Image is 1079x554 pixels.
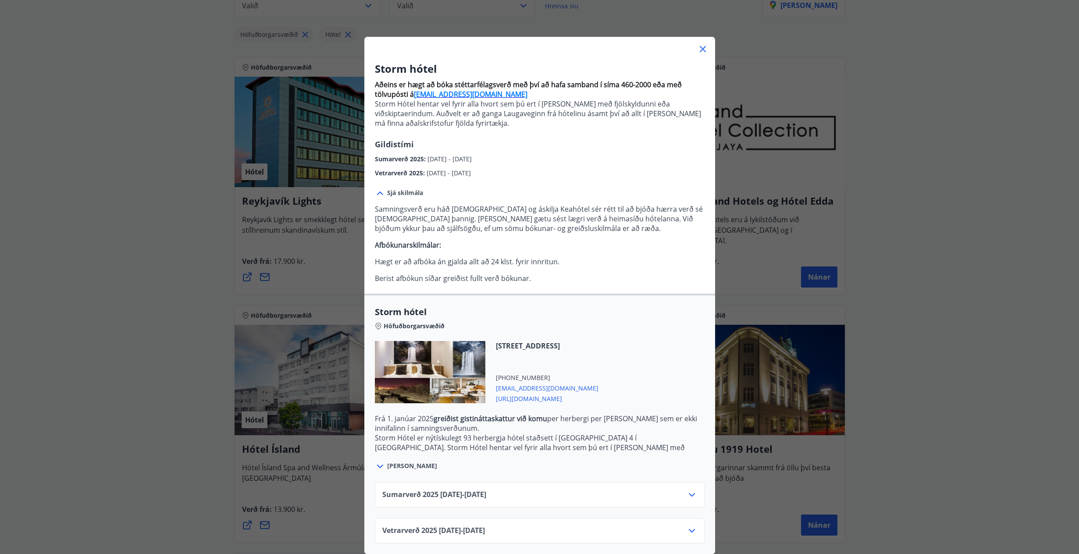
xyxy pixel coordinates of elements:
span: [DATE] - [DATE] [427,155,472,163]
h3: Storm hótel [375,61,705,76]
span: [PHONE_NUMBER] [496,373,598,382]
span: Storm hótel [375,306,705,318]
p: Frá 1. janúar 2025 per herbergi per [PERSON_NAME] sem er ekki innifalinn í samningsverðunum. [375,414,705,433]
span: [STREET_ADDRESS] [496,341,598,351]
span: Vetrarverð 2025 : [375,169,427,177]
strong: greiðist gistináttaskattur við komu [434,414,547,423]
span: Sjá skilmála [387,188,423,197]
span: Höfuðborgarsvæðið [384,322,445,330]
p: Storm Hótel hentar vel fyrir alla hvort sem þú ert í [PERSON_NAME] með fjölskyldunni eða viðskipt... [375,99,705,128]
span: Sumarverð 2025 : [375,155,427,163]
p: Berist afbókun síðar greiðist fullt verð bókunar. [375,273,705,283]
p: Samningsverð eru háð [DEMOGRAPHIC_DATA] og áskilja Keahótel sér rétt til að bjóða hærra verð sé [... [375,204,705,233]
a: [EMAIL_ADDRESS][DOMAIN_NAME] [414,89,527,99]
span: Sumarverð 2025 [DATE] - [DATE] [382,490,486,500]
strong: Afbókunarskilmálar: [375,240,441,250]
strong: Aðeins er hægt að bóka stéttarfélagsverð með því að hafa samband í síma 460-2000 eða með tölvupós... [375,80,682,99]
span: Gildistími [375,139,414,149]
span: [DATE] - [DATE] [427,169,471,177]
p: Hægt er að afbóka án gjalda allt að 24 klst. fyrir innritun. [375,257,705,266]
span: [EMAIL_ADDRESS][DOMAIN_NAME] [496,382,598,393]
span: [URL][DOMAIN_NAME] [496,393,598,403]
span: Vetrarverð 2025 [DATE] - [DATE] [382,526,485,536]
span: [PERSON_NAME] [387,462,437,470]
p: Storm Hótel er nýtískulegt 93 herbergja hótel staðsett í [GEOGRAPHIC_DATA] 4 í [GEOGRAPHIC_DATA].... [375,433,705,472]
